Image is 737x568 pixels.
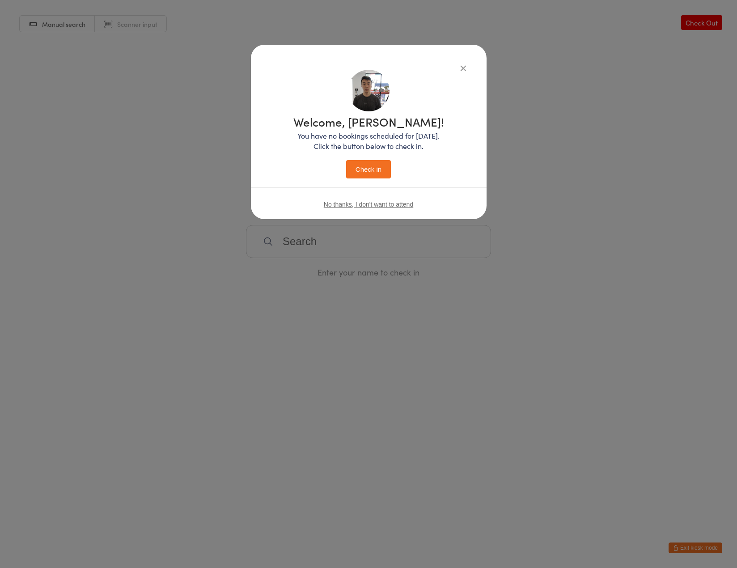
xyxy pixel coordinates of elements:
p: You have no bookings scheduled for [DATE]. Click the button below to check in. [293,131,444,151]
h1: Welcome, [PERSON_NAME]! [293,116,444,127]
img: image1757732411.png [348,70,390,111]
button: No thanks, I don't want to attend [324,201,413,208]
button: Check in [346,160,391,178]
